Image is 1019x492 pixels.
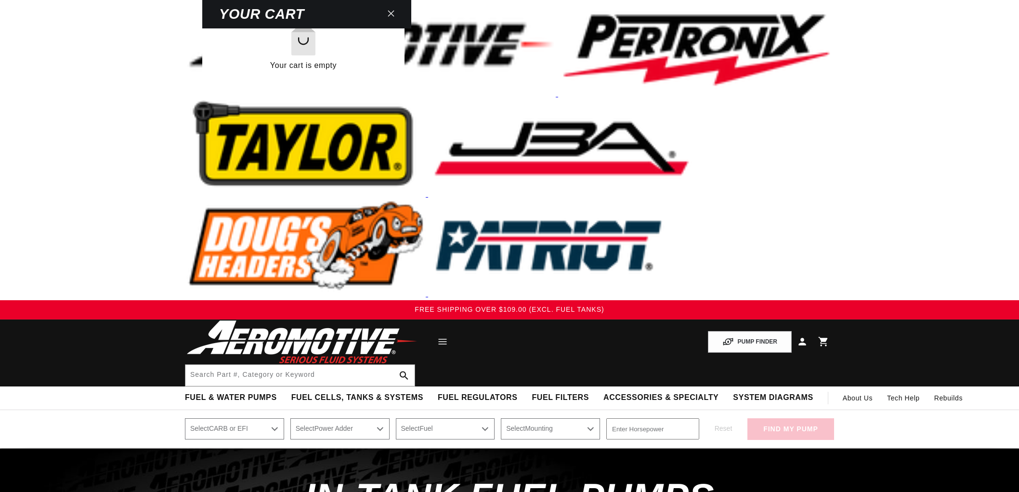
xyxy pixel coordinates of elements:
span: Fuel Filters [532,393,589,403]
summary: Accessories & Specialty [596,386,726,409]
span: System Diagrams [733,393,813,403]
select: CARB or EFI [185,418,284,439]
summary: Rebuilds [927,386,970,410]
span: Accessories & Specialty [603,393,719,403]
summary: Menu [432,335,453,348]
input: Search by Part Number, Category or Keyword [185,365,415,386]
select: Power Adder [290,418,390,439]
button: search button [393,365,415,386]
select: Fuel [396,418,495,439]
span: Fuel & Water Pumps [185,393,277,403]
summary: Fuel Regulators [431,386,524,409]
select: Mounting [501,418,600,439]
input: Enter Horsepower [606,418,699,439]
h2: Your cart [209,8,304,20]
img: Aeromotive [182,319,422,364]
span: Rebuilds [934,393,963,403]
span: About Us [843,394,873,402]
span: FREE SHIPPING OVER $109.00 (EXCL. FUEL TANKS) [415,306,604,313]
span: Tech Help [887,393,920,403]
h2: Your cart is empty [209,59,397,72]
summary: Fuel Filters [524,386,596,409]
summary: System Diagrams [726,386,820,409]
a: About Us [836,386,880,410]
span: Fuel Regulators [438,393,517,403]
summary: Fuel & Water Pumps [178,386,284,409]
summary: Fuel Cells, Tanks & Systems [284,386,431,409]
summary: Tech Help [880,386,927,410]
button: PUMP FINDER [708,331,792,353]
span: Fuel Cells, Tanks & Systems [291,393,423,403]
